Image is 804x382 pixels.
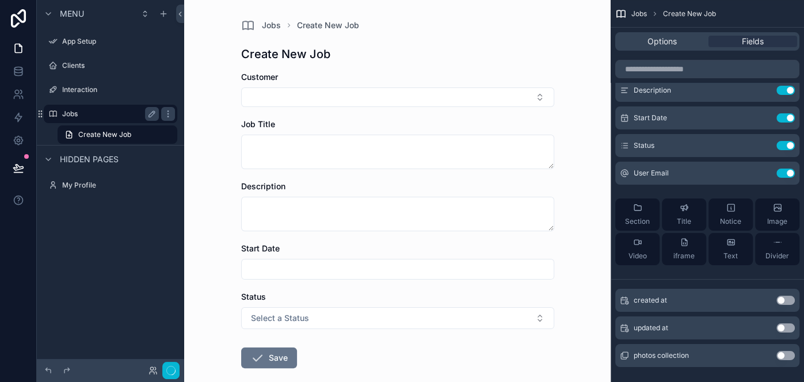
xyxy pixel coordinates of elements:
[677,217,691,226] span: Title
[241,347,297,368] button: Save
[634,296,667,305] span: created at
[62,109,154,119] label: Jobs
[241,72,278,82] span: Customer
[58,125,177,144] a: Create New Job
[241,292,266,301] span: Status
[44,32,177,51] a: App Setup
[262,20,281,31] span: Jobs
[634,351,689,360] span: photos collection
[663,9,716,18] span: Create New Job
[62,85,175,94] label: Interaction
[634,113,667,123] span: Start Date
[634,86,671,95] span: Description
[241,46,330,62] h1: Create New Job
[44,176,177,194] a: My Profile
[625,217,650,226] span: Section
[615,233,660,265] button: Video
[723,251,738,261] span: Text
[634,323,668,333] span: updated at
[742,36,764,47] span: Fields
[662,233,706,265] button: iframe
[241,307,554,329] button: Select Button
[615,198,660,231] button: Section
[297,20,359,31] a: Create New Job
[767,217,787,226] span: Image
[708,198,753,231] button: Notice
[631,9,647,18] span: Jobs
[60,154,119,165] span: Hidden pages
[78,130,131,139] span: Create New Job
[241,243,280,253] span: Start Date
[241,119,275,129] span: Job Title
[755,198,799,231] button: Image
[673,251,695,261] span: iframe
[765,251,789,261] span: Divider
[634,169,669,178] span: User Email
[62,37,175,46] label: App Setup
[60,8,84,20] span: Menu
[755,233,799,265] button: Divider
[708,233,753,265] button: Text
[62,181,175,190] label: My Profile
[647,36,677,47] span: Options
[251,312,309,324] span: Select a Status
[662,198,706,231] button: Title
[720,217,741,226] span: Notice
[44,105,177,123] a: Jobs
[634,141,654,150] span: Status
[628,251,647,261] span: Video
[241,87,554,107] button: Select Button
[62,61,175,70] label: Clients
[44,81,177,99] a: Interaction
[241,181,285,191] span: Description
[241,18,281,32] a: Jobs
[44,56,177,75] a: Clients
